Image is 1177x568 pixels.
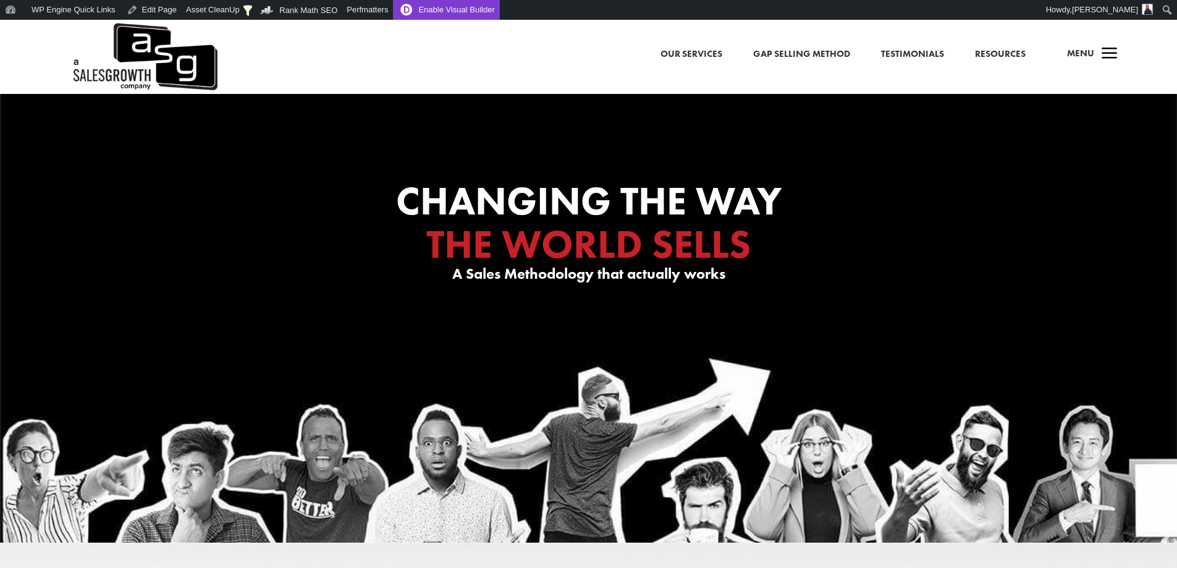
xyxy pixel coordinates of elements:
[20,32,30,42] img: website_grey.svg
[33,78,43,88] img: tab_domain_overview_orange.svg
[342,179,836,287] div: Changing The Way
[1097,42,1122,67] span: a
[426,219,751,269] span: The World Sells
[660,46,722,62] a: Our Services
[975,46,1026,62] a: Resources
[35,20,61,30] div: v 4.0.25
[279,6,337,15] span: Rank Math SEO
[123,78,133,88] img: tab_keywords_by_traffic_grey.svg
[881,46,944,62] a: Testimonials
[71,20,217,94] img: ASG Co. Logo
[1072,5,1138,14] span: [PERSON_NAME]
[20,20,30,30] img: logo_orange.svg
[753,46,850,62] a: Gap Selling Method
[47,79,111,87] div: Domain Overview
[32,32,136,42] div: Domain: [DOMAIN_NAME]
[71,20,217,94] a: A Sales Growth Company Logo
[137,79,208,87] div: Keywords by Traffic
[342,266,836,287] h1: A Sales Methodology that actually works
[1067,47,1094,59] span: Menu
